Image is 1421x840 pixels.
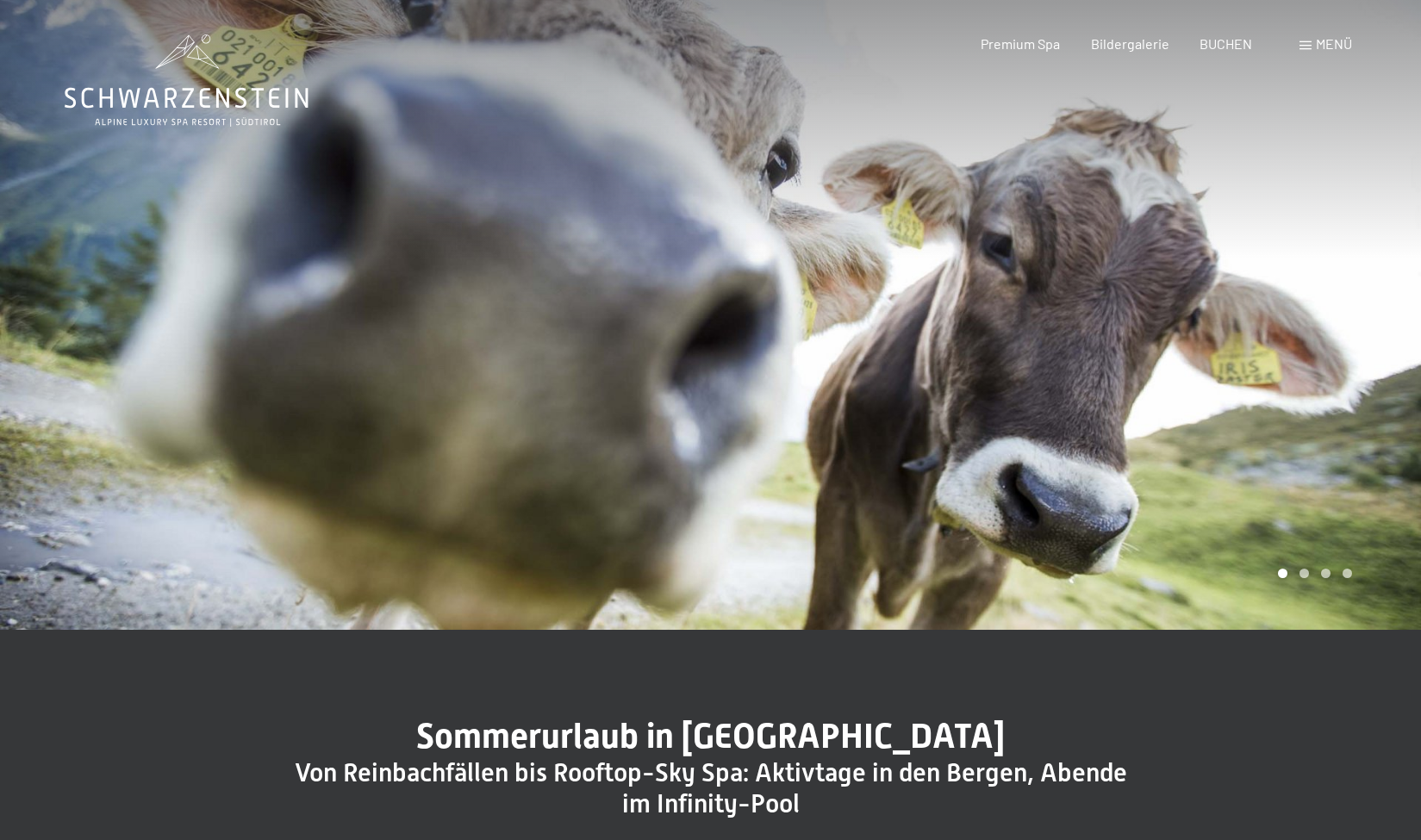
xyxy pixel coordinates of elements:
[416,716,1005,756] span: Sommerurlaub in [GEOGRAPHIC_DATA]
[295,757,1127,818] span: Von Reinbachfällen bis Rooftop-Sky Spa: Aktivtage in den Bergen, Abende im Infinity-Pool
[1272,569,1352,578] div: Carousel Pagination
[981,35,1060,52] a: Premium Spa
[1278,569,1287,578] div: Carousel Page 1 (Current Slide)
[1299,569,1309,578] div: Carousel Page 2
[1343,569,1352,578] div: Carousel Page 4
[1091,35,1169,52] a: Bildergalerie
[1200,35,1252,52] a: BUCHEN
[1321,569,1331,578] div: Carousel Page 3
[1316,35,1352,52] span: Menü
